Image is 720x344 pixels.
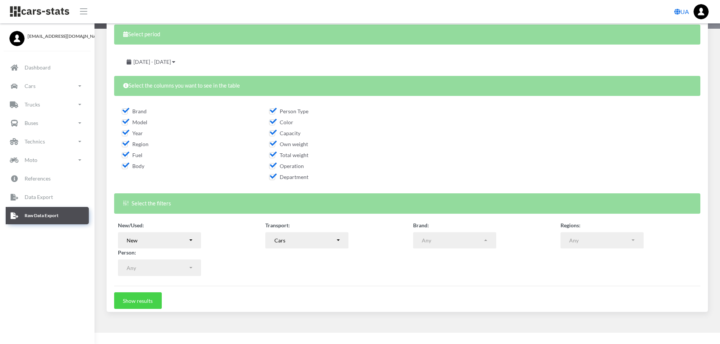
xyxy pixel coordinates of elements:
[694,4,709,19] img: ...
[122,152,142,158] span: Fuel
[6,59,89,76] a: Dashboard
[269,174,308,180] span: Department
[122,119,147,125] span: Model
[269,163,304,169] span: Operation
[118,248,136,256] label: Person:
[133,59,171,65] span: [DATE] - [DATE]
[25,192,53,202] p: Data Export
[114,193,700,213] div: Select the filters
[6,96,89,113] a: Trucks
[413,232,496,249] button: Any
[413,221,429,229] label: Brand:
[122,108,147,114] span: Brand
[114,292,162,309] button: Show results
[122,163,144,169] span: Body
[671,4,692,19] a: UA
[127,236,188,244] div: New
[269,119,293,125] span: Color
[6,170,89,187] a: References
[269,130,300,136] span: Capacity
[122,141,149,147] span: Region
[269,108,308,114] span: Person Type
[561,221,581,229] label: Regions:
[265,232,348,249] button: Cars
[25,81,36,91] p: Cars
[561,232,644,249] button: Any
[25,174,51,183] p: References
[114,76,700,96] div: Select the columns you want to see in the table
[265,221,290,229] label: Transport:
[569,236,630,244] div: Any
[127,264,188,272] div: Any
[25,211,59,220] p: Raw Data Export
[122,130,143,136] span: Year
[6,114,89,132] a: Buses
[9,6,70,17] img: navbar brand
[6,207,89,224] a: Raw Data Export
[269,152,308,158] span: Total weight
[118,221,144,229] label: New/Used:
[118,259,201,276] button: Any
[114,25,700,45] div: Select period
[25,118,38,128] p: Buses
[25,137,45,146] p: Technics
[6,151,89,169] a: Moto
[6,77,89,95] a: Cars
[422,236,483,244] div: Any
[25,100,40,109] p: Trucks
[6,188,89,206] a: Data Export
[9,31,85,40] a: [EMAIL_ADDRESS][DOMAIN_NAME]
[28,33,85,40] span: [EMAIL_ADDRESS][DOMAIN_NAME]
[6,133,89,150] a: Technics
[274,236,336,244] div: Cars
[25,155,37,165] p: Moto
[269,141,308,147] span: Own weight
[25,63,51,72] p: Dashboard
[118,232,201,249] button: New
